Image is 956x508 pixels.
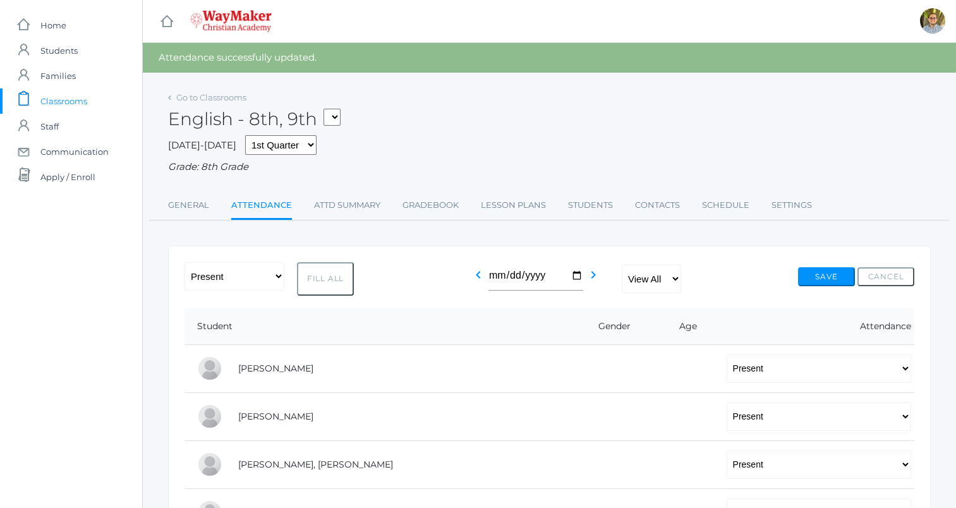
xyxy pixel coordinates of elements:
[238,459,393,470] a: [PERSON_NAME], [PERSON_NAME]
[40,164,95,190] span: Apply / Enroll
[771,193,812,218] a: Settings
[714,308,914,345] th: Attendance
[238,363,313,374] a: [PERSON_NAME]
[168,139,236,151] span: [DATE]-[DATE]
[168,109,341,129] h2: English - 8th, 9th
[168,193,209,218] a: General
[176,92,246,102] a: Go to Classrooms
[238,411,313,422] a: [PERSON_NAME]
[471,273,486,285] a: chevron_left
[481,193,546,218] a: Lesson Plans
[40,139,109,164] span: Communication
[168,160,931,174] div: Grade: 8th Grade
[920,8,945,33] div: Kylen Braileanu
[231,193,292,220] a: Attendance
[402,193,459,218] a: Gradebook
[143,43,956,73] div: Attendance successfully updated.
[702,193,749,218] a: Schedule
[40,88,87,114] span: Classrooms
[653,308,713,345] th: Age
[568,193,613,218] a: Students
[197,356,222,381] div: Pierce Brozek
[314,193,380,218] a: Attd Summary
[40,13,66,38] span: Home
[40,63,76,88] span: Families
[586,267,601,282] i: chevron_right
[190,10,272,32] img: 4_waymaker-logo-stack-white.png
[197,404,222,429] div: Eva Carr
[40,38,78,63] span: Students
[566,308,653,345] th: Gender
[185,308,566,345] th: Student
[297,262,354,296] button: Fill All
[586,273,601,285] a: chevron_right
[635,193,680,218] a: Contacts
[798,267,855,286] button: Save
[471,267,486,282] i: chevron_left
[40,114,59,139] span: Staff
[857,267,914,286] button: Cancel
[197,452,222,477] div: Presley Davenport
